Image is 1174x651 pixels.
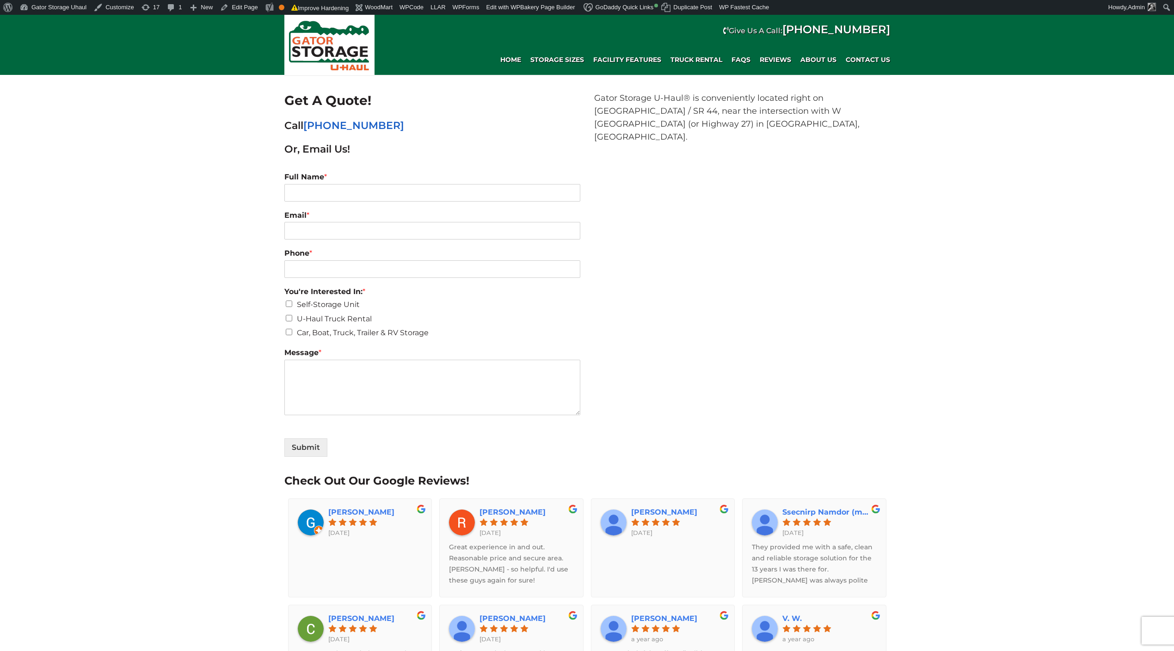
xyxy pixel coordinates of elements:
[666,50,727,69] a: Truck Rental
[796,50,841,69] a: About Us
[284,143,350,155] strong: Or, Email Us!
[593,56,661,64] span: Facility Features
[284,172,580,182] label: Full Name
[631,635,725,643] div: a year ago
[284,211,580,221] label: Email
[284,287,580,297] label: You're Interested In:
[479,528,574,537] div: [DATE]
[589,50,666,69] a: Facility Features
[479,614,574,623] a: [PERSON_NAME]
[800,56,836,64] span: About Us
[631,508,725,516] a: [PERSON_NAME]
[752,510,778,535] img: Ssecnirp Namdor (mainFRAME82)
[601,616,627,642] img: Stephanie Blanco
[328,528,423,537] div: [DATE]
[496,50,526,69] a: Home
[1128,4,1145,11] span: Admin
[328,508,423,516] a: [PERSON_NAME]
[670,56,722,64] span: Truck Rental
[500,56,521,64] span: Home
[284,119,404,132] strong: Call
[284,15,375,75] img: Gator Storage Uhaul
[284,92,580,110] h1: Get A Quote!
[729,26,890,35] strong: Give Us A Call:
[284,438,327,457] button: Submit
[782,23,890,36] a: [PHONE_NUMBER]
[530,56,584,64] span: Storage Sizes
[782,528,877,537] div: [DATE]
[449,616,475,642] img: Lily Perez
[449,510,475,535] img: Ron Lefever
[298,510,324,535] img: Gordon Gatchell
[356,4,363,11] img: icon
[379,50,895,69] div: Main navigation
[782,508,877,516] a: Ssecnirp Namdor (mainFRAME82)
[297,328,429,337] label: Car, Boat, Truck, Trailer & RV Storage
[298,616,324,642] img: Corey Fulton
[782,635,877,643] div: a year ago
[479,508,574,516] a: [PERSON_NAME]
[727,50,755,69] a: FAQs
[328,614,423,623] a: [PERSON_NAME]
[284,473,890,489] h2: Check Out Our Google Reviews!
[328,635,423,643] div: [DATE]
[297,300,360,309] label: Self-Storage Unit
[526,50,589,69] a: Storage Sizes
[731,56,750,64] span: FAQs
[846,56,890,64] span: Contact Us
[594,92,890,143] p: Gator Storage U-Haul® is conveniently located right on [GEOGRAPHIC_DATA] / SR 44, near the inters...
[601,510,627,535] img: Kylie Arnette
[297,314,372,323] label: U-Haul Truck Rental
[752,616,778,642] img: V. W.
[631,614,725,623] a: [PERSON_NAME]
[479,635,574,643] div: [DATE]
[284,348,580,358] label: Message
[752,543,873,618] span: They provided me with a safe, clean and reliable storage solution for the 13 years I was there fo...
[279,5,284,10] div: OK
[841,50,895,69] a: Contact Us
[760,56,791,64] span: REVIEWS
[284,249,580,258] label: Phone
[449,543,568,584] span: Great experience in and out. Reasonable price and secure area. [PERSON_NAME] - so helpful. I'd us...
[782,614,877,623] a: V. W.
[631,528,725,537] div: [DATE]
[303,119,404,132] a: [PHONE_NUMBER]
[755,50,796,69] a: REVIEWS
